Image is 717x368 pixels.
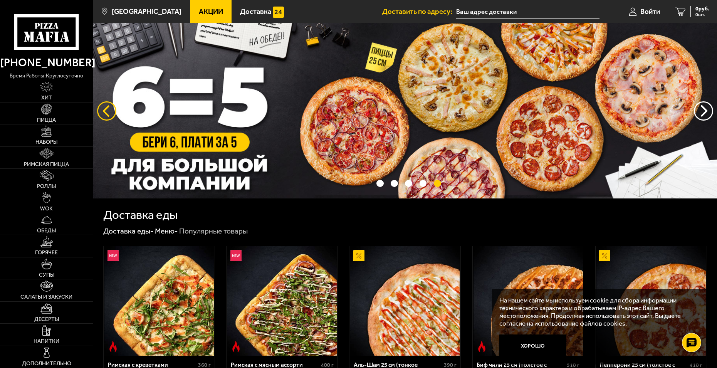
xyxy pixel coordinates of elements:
input: Ваш адрес доставки [456,5,599,19]
img: Новинка [107,250,119,261]
span: Акции [199,8,223,15]
a: Доставка еды- [103,227,154,235]
img: Римская с мясным ассорти [227,246,337,356]
div: Популярные товары [179,226,248,236]
span: Роллы [37,184,56,189]
img: Острое блюдо [107,341,119,352]
button: следующий [97,101,116,121]
span: Дополнительно [22,361,71,366]
img: Аль-Шам 25 см (тонкое тесто) [350,246,460,356]
p: На нашем сайте мы используем cookie для сбора информации технического характера и обрабатываем IP... [499,296,695,327]
span: [GEOGRAPHIC_DATA] [112,8,181,15]
a: НовинкаОстрое блюдоРимская с мясным ассорти [227,246,338,356]
span: Супы [39,272,54,278]
span: WOK [40,206,53,212]
img: Биф чили 25 см (толстое с сыром) [474,246,583,356]
a: АкционныйПепперони 25 см (толстое с сыром) [596,246,707,356]
span: Салаты и закуски [20,294,72,300]
button: предыдущий [694,101,713,121]
span: 0 руб. [695,6,709,12]
a: НовинкаОстрое блюдоРимская с креветками [104,246,215,356]
span: Напитки [34,339,59,344]
img: Острое блюдо [230,341,242,352]
span: Горячее [35,250,58,255]
img: Острое блюдо [476,341,487,352]
a: АкционныйАль-Шам 25 см (тонкое тесто) [349,246,460,356]
span: Наборы [35,139,57,145]
button: точки переключения [376,180,384,187]
span: Войти [640,8,660,15]
span: Доставить по адресу: [382,8,456,15]
img: 15daf4d41897b9f0e9f617042186c801.svg [273,7,284,18]
span: Хит [41,95,52,101]
span: Обеды [37,228,56,234]
img: Новинка [230,250,242,261]
span: Доставка [240,8,271,15]
h1: Доставка еды [103,209,178,221]
a: Меню- [155,227,178,235]
span: Римская пицца [24,162,69,167]
img: Акционный [599,250,610,261]
span: 0 шт. [695,12,709,17]
button: точки переключения [391,180,398,187]
button: Хорошо [499,334,566,357]
span: Десерты [34,317,59,322]
a: Острое блюдоБиф чили 25 см (толстое с сыром) [473,246,584,356]
img: Римская с креветками [104,246,214,356]
button: точки переключения [405,180,412,187]
button: точки переключения [434,180,441,187]
button: точки переключения [420,180,427,187]
span: Пицца [37,118,56,123]
img: Акционный [353,250,364,261]
img: Пепперони 25 см (толстое с сыром) [596,246,706,356]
